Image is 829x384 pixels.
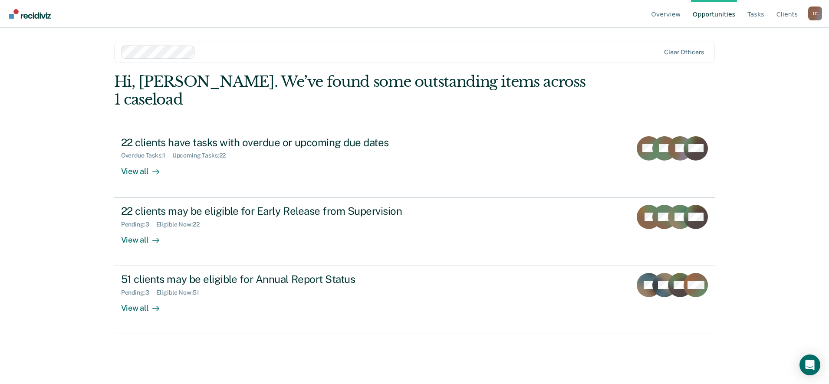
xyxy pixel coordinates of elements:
button: Profile dropdown button [808,7,822,20]
div: Clear officers [664,49,704,56]
a: 22 clients have tasks with overdue or upcoming due datesOverdue Tasks:1Upcoming Tasks:22View all [114,129,715,197]
div: Pending : 3 [121,289,156,296]
div: View all [121,228,170,245]
div: Hi, [PERSON_NAME]. We’ve found some outstanding items across 1 caseload [114,73,595,108]
img: Recidiviz [9,9,51,19]
a: 51 clients may be eligible for Annual Report StatusPending:3Eligible Now:51View all [114,266,715,334]
div: Overdue Tasks : 1 [121,152,172,159]
div: 51 clients may be eligible for Annual Report Status [121,273,426,286]
div: Pending : 3 [121,221,156,228]
div: Upcoming Tasks : 22 [172,152,233,159]
div: View all [121,159,170,176]
div: 22 clients may be eligible for Early Release from Supervision [121,205,426,217]
div: Open Intercom Messenger [799,354,820,375]
div: Eligible Now : 22 [156,221,207,228]
a: 22 clients may be eligible for Early Release from SupervisionPending:3Eligible Now:22View all [114,197,715,266]
div: Eligible Now : 51 [156,289,206,296]
div: 22 clients have tasks with overdue or upcoming due dates [121,136,426,149]
div: J C [808,7,822,20]
div: View all [121,296,170,313]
